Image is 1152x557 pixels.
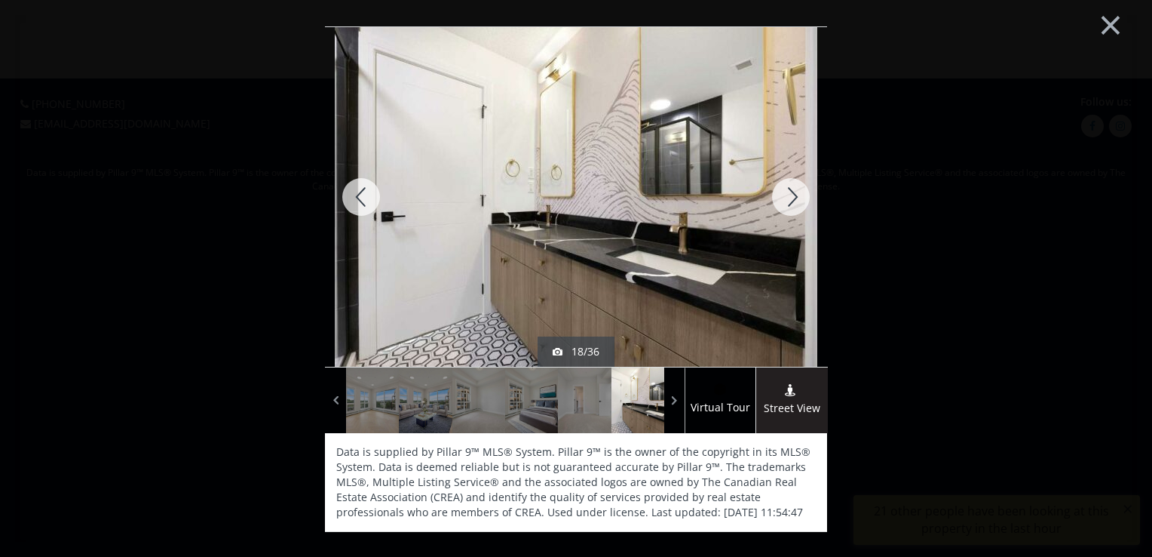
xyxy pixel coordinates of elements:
a: virtual tour iconVirtual Tour [685,368,756,433]
span: Street View [756,400,828,417]
span: Virtual Tour [685,399,755,417]
div: Data is supplied by Pillar 9™ MLS® System. Pillar 9™ is the owner of the copyright in its MLS® Sy... [325,433,827,531]
img: virtual tour icon [712,383,728,395]
div: 18/36 [553,344,599,359]
img: 4270 Norford Avenue NW #1212 Calgary, AB T3B6A8 - Photo 18 of 36 [335,16,817,378]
